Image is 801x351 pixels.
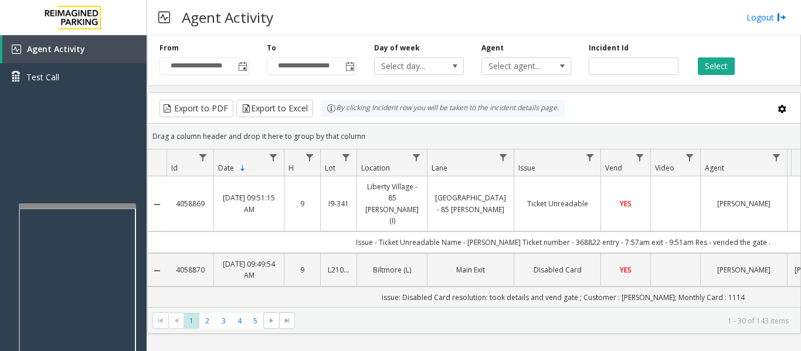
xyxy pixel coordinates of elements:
[682,149,698,165] a: Video Filter Menu
[374,43,420,53] label: Day of week
[174,198,206,209] a: 4058869
[409,149,425,165] a: Location Filter Menu
[218,163,234,173] span: Date
[325,163,335,173] span: Lot
[620,265,632,275] span: YES
[582,149,598,165] a: Issue Filter Menu
[174,264,206,275] a: 4058870
[221,258,277,281] a: [DATE] 09:49:54 AM
[148,149,800,307] div: Data table
[435,192,507,214] a: [GEOGRAPHIC_DATA] - 85 [PERSON_NAME]
[148,126,800,146] div: Drag a column header and drop it here to group by that column
[364,181,420,226] a: Liberty Village - 85 [PERSON_NAME] (I)
[283,316,292,325] span: Go to the last page
[236,100,313,117] button: Export to Excel
[26,71,59,83] span: Test Call
[708,264,780,275] a: [PERSON_NAME]
[608,264,643,275] a: YES
[216,313,232,329] span: Page 3
[769,149,785,165] a: Agent Filter Menu
[2,35,147,63] a: Agent Activity
[589,43,629,53] label: Incident Id
[238,163,247,173] span: Sortable
[521,198,593,209] a: Ticket Unreadable
[302,149,318,165] a: H Filter Menu
[263,312,279,329] span: Go to the next page
[232,313,247,329] span: Page 4
[267,43,276,53] label: To
[199,313,215,329] span: Page 2
[27,43,85,54] span: Agent Activity
[364,264,420,275] a: Biltmore (L)
[195,149,211,165] a: Id Filter Menu
[375,58,446,74] span: Select day...
[159,43,179,53] label: From
[302,316,789,326] kendo-pager-info: 1 - 30 of 143 items
[159,100,233,117] button: Export to PDF
[171,163,178,173] span: Id
[327,104,336,113] img: infoIcon.svg
[291,264,313,275] a: 9
[148,266,167,275] a: Collapse Details
[291,198,313,209] a: 9
[605,163,622,173] span: Vend
[279,312,295,329] span: Go to the last page
[435,264,507,275] a: Main Exit
[321,100,565,117] div: By clicking Incident row you will be taken to the incident details page.
[482,58,553,74] span: Select agent...
[338,149,354,165] a: Lot Filter Menu
[158,3,170,32] img: pageIcon
[184,313,199,329] span: Page 1
[698,57,735,75] button: Select
[266,149,281,165] a: Date Filter Menu
[328,198,349,209] a: I9-341
[328,264,349,275] a: L21077300
[176,3,279,32] h3: Agent Activity
[521,264,593,275] a: Disabled Card
[746,11,786,23] a: Logout
[289,163,294,173] span: H
[708,198,780,209] a: [PERSON_NAME]
[705,163,724,173] span: Agent
[247,313,263,329] span: Page 5
[632,149,648,165] a: Vend Filter Menu
[267,316,276,325] span: Go to the next page
[518,163,535,173] span: Issue
[343,58,356,74] span: Toggle popup
[608,198,643,209] a: YES
[236,58,249,74] span: Toggle popup
[148,200,167,209] a: Collapse Details
[12,45,21,54] img: 'icon'
[777,11,786,23] img: logout
[481,43,504,53] label: Agent
[655,163,674,173] span: Video
[432,163,447,173] span: Lane
[221,192,277,214] a: [DATE] 09:51:15 AM
[361,163,390,173] span: Location
[495,149,511,165] a: Lane Filter Menu
[620,199,632,209] span: YES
